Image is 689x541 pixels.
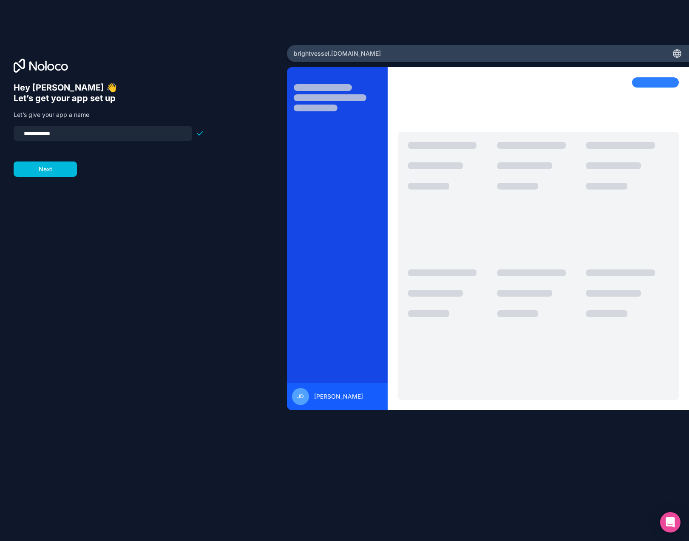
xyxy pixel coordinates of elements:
[297,393,304,400] span: JD
[294,49,381,58] span: brightvessel .[DOMAIN_NAME]
[314,392,363,401] span: [PERSON_NAME]
[14,82,204,93] h6: Hey [PERSON_NAME] 👋
[14,161,77,177] button: Next
[14,110,204,119] p: Let’s give your app a name
[14,93,204,104] h6: Let’s get your app set up
[660,512,680,533] div: Open Intercom Messenger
